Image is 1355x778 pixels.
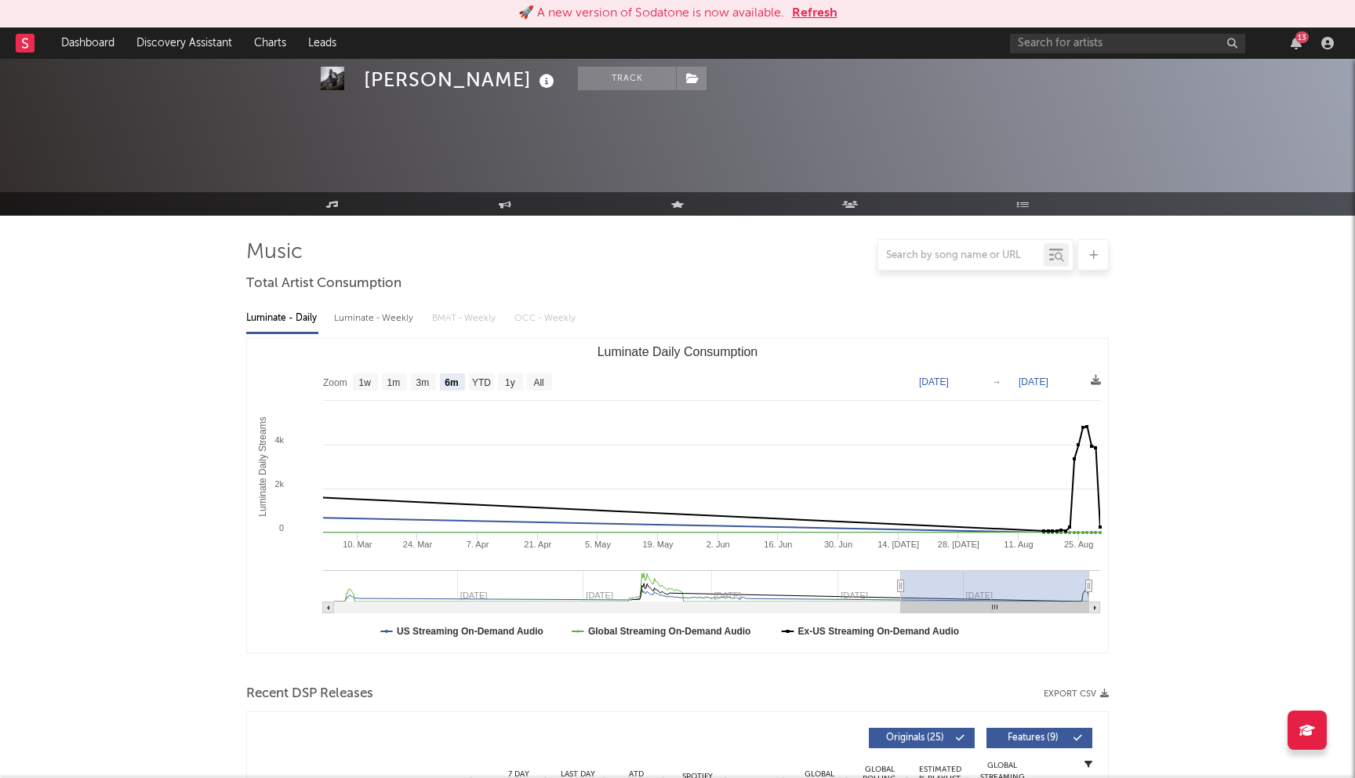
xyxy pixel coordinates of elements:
text: 30. Jun [824,540,852,549]
text: → [992,376,1001,387]
text: 7. Apr [467,540,489,549]
text: 4k [274,435,284,445]
text: 14. [DATE] [877,540,919,549]
div: Luminate - Weekly [334,305,416,332]
text: All [533,377,543,388]
button: Originals(25) [869,728,975,748]
text: 24. Mar [403,540,433,549]
text: 19. May [642,540,674,549]
text: 1w [359,377,372,388]
button: 13 [1291,37,1302,49]
div: [PERSON_NAME] [364,67,558,93]
text: 10. Mar [343,540,372,549]
text: [DATE] [1019,376,1048,387]
text: 1m [387,377,401,388]
text: Luminate Daily Consumption [598,345,758,358]
text: 28. [DATE] [938,540,979,549]
text: 6m [445,377,458,388]
text: 5. May [585,540,612,549]
text: 25. Aug [1064,540,1093,549]
div: 🚀 A new version of Sodatone is now available. [518,4,784,23]
span: Originals ( 25 ) [879,733,951,743]
button: Export CSV [1044,689,1109,699]
text: 21. Apr [524,540,551,549]
div: Luminate - Daily [246,305,318,332]
button: Refresh [792,4,837,23]
span: Features ( 9 ) [997,733,1069,743]
button: Track [578,67,676,90]
text: Global Streaming On-Demand Audio [588,626,751,637]
text: YTD [472,377,491,388]
input: Search by song name or URL [878,249,1044,262]
svg: Luminate Daily Consumption [247,339,1108,653]
text: 11. Aug [1004,540,1033,549]
text: Luminate Daily Streams [257,416,268,516]
text: 0 [279,523,284,533]
button: Features(9) [986,728,1092,748]
text: 2k [274,479,284,489]
text: Ex-US Streaming On-Demand Audio [798,626,960,637]
a: Dashboard [50,27,125,59]
text: 2. Jun [707,540,730,549]
text: 1y [505,377,515,388]
span: Recent DSP Releases [246,685,373,703]
a: Discovery Assistant [125,27,243,59]
div: 13 [1295,31,1309,43]
text: Zoom [323,377,347,388]
a: Leads [297,27,347,59]
text: 3m [416,377,430,388]
text: [DATE] [919,376,949,387]
a: Charts [243,27,297,59]
text: US Streaming On-Demand Audio [397,626,543,637]
text: 16. Jun [764,540,792,549]
span: Total Artist Consumption [246,274,401,293]
input: Search for artists [1010,34,1245,53]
